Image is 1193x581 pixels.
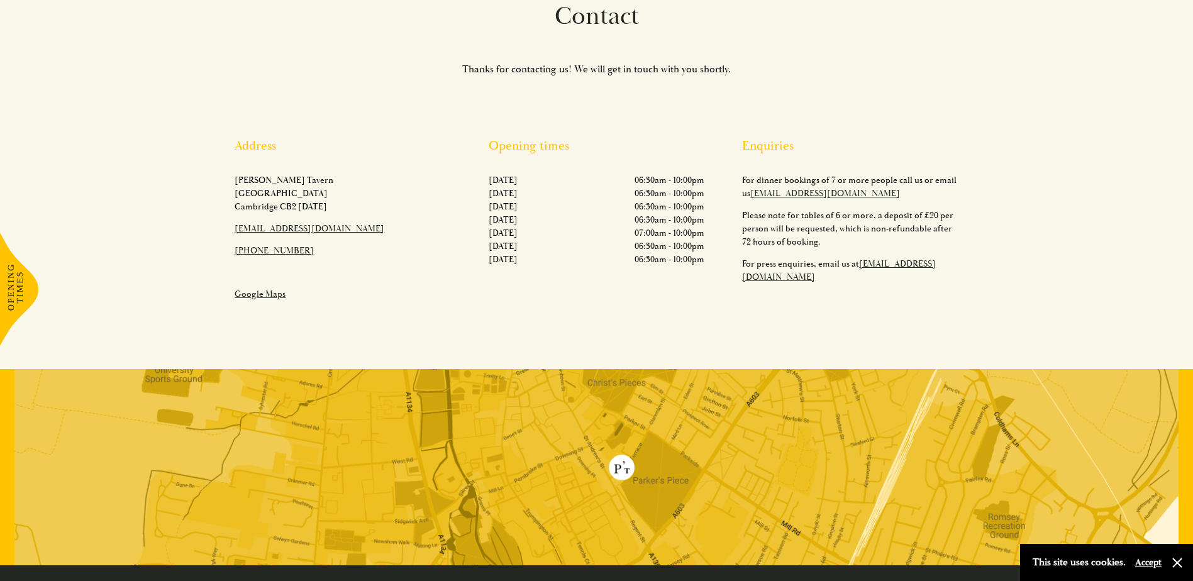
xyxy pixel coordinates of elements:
[1033,553,1126,572] p: This site uses cookies.
[1171,556,1184,569] button: Close and accept
[489,200,518,213] p: [DATE]
[750,188,900,199] a: [EMAIL_ADDRESS][DOMAIN_NAME]
[1135,556,1162,568] button: Accept
[635,253,704,266] p: 06:30am - 10:00pm
[635,240,704,253] p: 06:30am - 10:00pm
[742,174,958,200] p: For dinner bookings of 7 or more people call us or email us
[635,174,704,187] p: 06:30am - 10:00pm
[742,209,958,248] p: Please note for tables of 6 or more, a deposit of £20 per person will be requested, which is non-...
[489,187,518,200] p: [DATE]
[742,138,958,153] h2: Enquiries
[235,245,314,256] a: [PHONE_NUMBER]
[635,213,704,226] p: 06:30am - 10:00pm
[219,63,974,75] div: Thanks for contacting us! We will get in touch with you shortly.
[489,226,518,240] p: [DATE]
[219,1,974,31] h1: Contact
[635,226,704,240] p: 07:00am - 10:00pm
[235,174,450,213] p: [PERSON_NAME] Tavern [GEOGRAPHIC_DATA] Cambridge CB2 [DATE]​
[235,223,384,234] a: [EMAIL_ADDRESS][DOMAIN_NAME]
[742,257,958,284] p: For press enquiries, email us at
[635,187,704,200] p: 06:30am - 10:00pm
[235,289,286,299] a: Google Maps
[635,200,704,213] p: 06:30am - 10:00pm
[489,240,518,253] p: [DATE]
[489,213,518,226] p: [DATE]
[489,174,518,187] p: [DATE]
[235,138,450,153] h2: Address
[489,138,704,153] h2: Opening times
[14,369,1179,565] img: map
[489,253,518,266] p: [DATE]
